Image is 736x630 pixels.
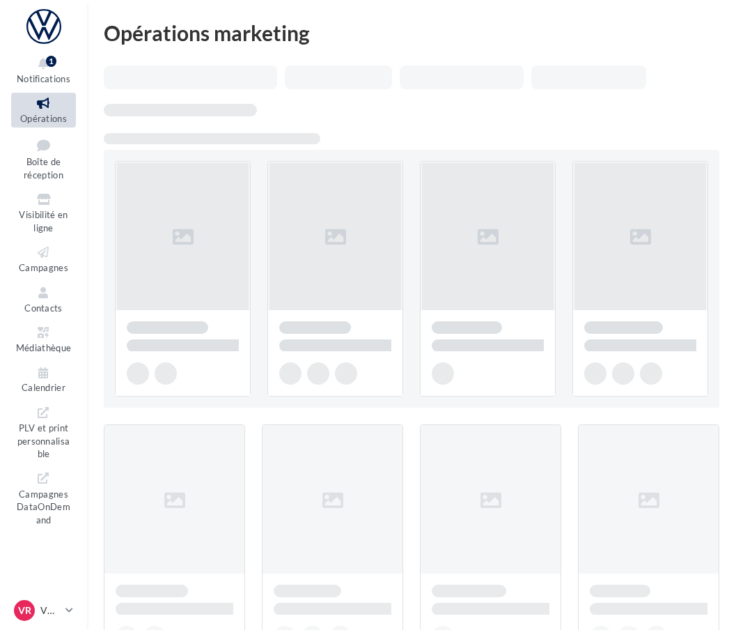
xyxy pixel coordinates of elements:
div: 1 [46,56,56,67]
span: Notifications [17,73,70,84]
span: Campagnes [19,262,68,273]
span: Médiathèque [16,342,72,353]
span: Boîte de réception [24,156,63,180]
p: VW ROISSY [40,604,60,617]
a: Campagnes [11,242,76,276]
span: Calendrier [22,383,65,394]
a: Médiathèque [11,322,76,356]
a: PLV et print personnalisable [11,402,76,463]
button: Notifications 1 [11,53,76,87]
span: Contacts [24,302,63,314]
a: Contacts [11,282,76,316]
div: Opérations marketing [104,22,719,43]
a: VR VW ROISSY [11,597,76,624]
a: Opérations [11,93,76,127]
span: PLV et print personnalisable [17,420,70,459]
span: Visibilité en ligne [19,209,68,233]
a: Calendrier [11,362,76,397]
a: Boîte de réception [11,133,76,184]
a: Visibilité en ligne [11,189,76,236]
a: Campagnes DataOnDemand [11,468,76,528]
span: Opérations [20,113,67,124]
span: Campagnes DataOnDemand [17,486,70,525]
span: VR [18,604,31,617]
